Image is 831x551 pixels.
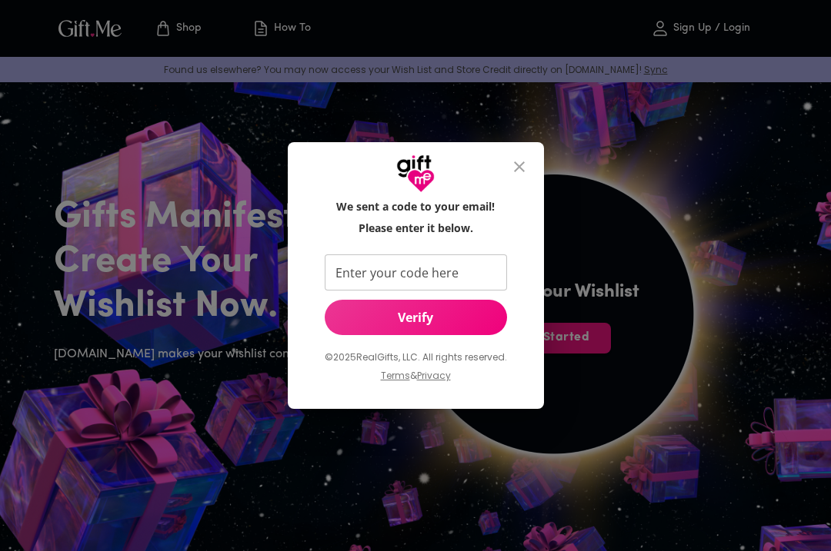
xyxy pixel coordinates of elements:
button: Verify [325,300,507,335]
span: Verify [325,309,507,326]
p: © 2025 RealGifts, LLC. All rights reserved. [325,347,507,367]
h6: We sent a code to your email! [336,199,495,214]
p: & [410,367,417,397]
a: Privacy [417,369,451,382]
a: Terms [381,369,410,382]
img: GiftMe Logo [396,154,435,193]
h6: Please enter it below. [359,221,473,236]
button: close [501,148,538,185]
